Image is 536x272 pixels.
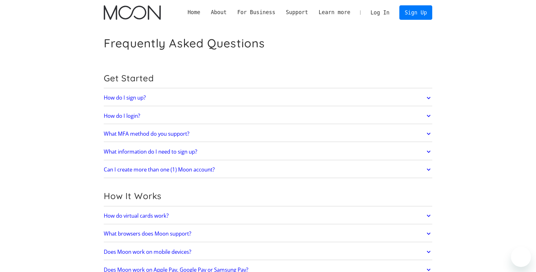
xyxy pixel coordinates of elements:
a: What browsers does Moon support? [104,227,432,240]
a: Log In [365,6,395,19]
div: About [206,8,232,16]
div: Support [286,8,308,16]
a: What information do I need to sign up? [104,145,432,158]
div: For Business [237,8,275,16]
a: What MFA method do you support? [104,127,432,140]
img: Moon Logo [104,5,160,20]
h2: What browsers does Moon support? [104,231,191,237]
div: About [211,8,227,16]
div: Learn more [318,8,350,16]
h2: What information do I need to sign up? [104,149,197,155]
a: Does Moon work on mobile devices? [104,245,432,258]
h2: How It Works [104,191,432,201]
h2: Can I create more than one (1) Moon account? [104,166,215,173]
h2: How do I sign up? [104,95,146,101]
h2: What MFA method do you support? [104,131,189,137]
a: Can I create more than one (1) Moon account? [104,163,432,176]
div: Learn more [313,8,356,16]
div: Support [281,8,313,16]
iframe: Button to launch messaging window [511,247,531,267]
h1: Frequently Asked Questions [104,36,265,50]
h2: Does Moon work on mobile devices? [104,249,191,255]
a: Home [182,8,206,16]
a: How do I sign up? [104,91,432,105]
h2: How do I login? [104,113,140,119]
h2: How do virtual cards work? [104,213,169,219]
a: How do I login? [104,109,432,122]
a: home [104,5,160,20]
a: Sign Up [399,5,432,19]
h2: Get Started [104,73,432,84]
div: For Business [232,8,281,16]
a: How do virtual cards work? [104,209,432,222]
